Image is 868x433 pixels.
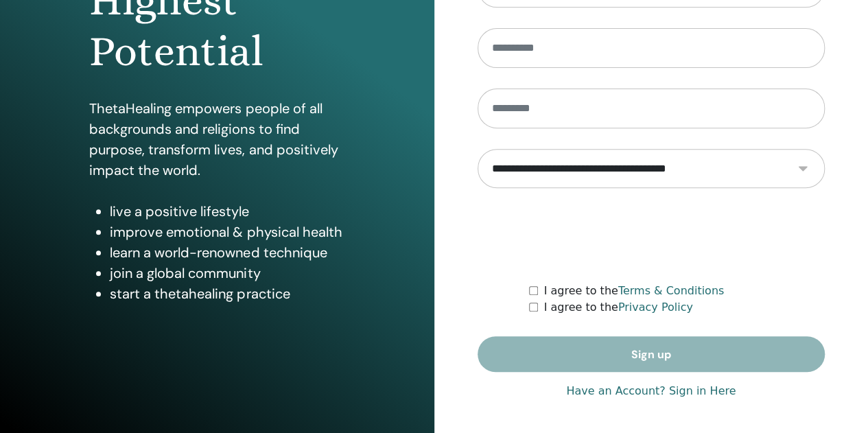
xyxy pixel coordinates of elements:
[547,209,755,262] iframe: reCAPTCHA
[110,263,344,283] li: join a global community
[543,283,724,299] label: I agree to the
[110,222,344,242] li: improve emotional & physical health
[110,283,344,304] li: start a thetahealing practice
[110,201,344,222] li: live a positive lifestyle
[618,301,693,314] a: Privacy Policy
[566,383,736,399] a: Have an Account? Sign in Here
[543,299,692,316] label: I agree to the
[110,242,344,263] li: learn a world-renowned technique
[618,284,724,297] a: Terms & Conditions
[89,98,344,180] p: ThetaHealing empowers people of all backgrounds and religions to find purpose, transform lives, a...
